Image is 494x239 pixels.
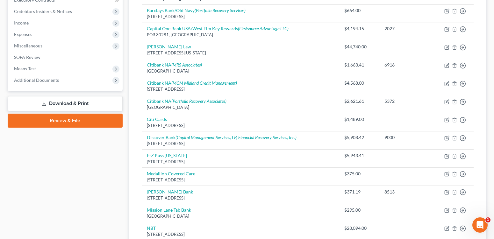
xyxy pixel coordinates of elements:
[344,62,374,68] div: $1,663.41
[171,98,226,104] i: (Portfolio Recovery Associates)
[344,171,374,177] div: $375.00
[344,7,374,14] div: $664.00
[8,114,123,128] a: Review & File
[344,44,374,50] div: $44,740.00
[195,8,246,13] i: (Portfolio Recovery Services)
[147,159,334,165] div: [STREET_ADDRESS]
[384,189,426,195] div: 8513
[14,9,72,14] span: Codebtors Insiders & Notices
[147,80,237,86] a: Citibank NA(MCM Midland Credit Management)
[14,77,59,83] span: Additional Documents
[384,134,426,141] div: 9000
[472,217,488,233] iframe: Intercom live chat
[8,96,123,111] a: Download & Print
[344,25,374,32] div: $4,194.15
[147,104,334,110] div: [GEOGRAPHIC_DATA]
[147,44,191,49] a: [PERSON_NAME] Law
[344,98,374,104] div: $2,621.61
[147,98,226,104] a: Citibank NA(Portfolio Recovery Associates)
[171,62,202,67] i: (MRS Associates)
[147,225,156,231] a: NBT
[344,134,374,141] div: $5,908.42
[147,207,191,213] a: Mission Lane Tab Bank
[384,98,426,104] div: 5372
[485,217,490,222] span: 1
[171,80,237,86] i: (MCM Midland Credit Management)
[147,50,334,56] div: [STREET_ADDRESS][US_STATE]
[344,189,374,195] div: $371.19
[384,25,426,32] div: 2027
[147,177,334,183] div: [STREET_ADDRESS]
[147,68,334,74] div: [GEOGRAPHIC_DATA]
[147,153,187,158] a: E-Z Pass [US_STATE]
[344,207,374,213] div: $295.00
[238,26,289,31] i: (Firstsource Advantage LLC)
[14,32,32,37] span: Expenses
[147,231,334,237] div: [STREET_ADDRESS]
[147,32,334,38] div: POB 30281, [GEOGRAPHIC_DATA]
[147,8,246,13] a: Barclays Bank/Old Navy(Portfolio Recovery Services)
[147,213,334,219] div: [GEOGRAPHIC_DATA]
[147,171,195,176] a: Medallion Covered Care
[147,189,193,194] a: [PERSON_NAME] Bank
[14,43,42,48] span: Miscellaneous
[147,26,289,31] a: Capital One Bank USA/West Elm Key Rewards(Firstsource Advantage LLC)
[147,62,202,67] a: Citibank NA(MRS Associates)
[384,62,426,68] div: 6916
[9,52,123,63] a: SOFA Review
[147,195,334,201] div: [STREET_ADDRESS]
[14,20,29,25] span: Income
[147,141,334,147] div: [STREET_ADDRESS]
[147,86,334,92] div: [STREET_ADDRESS]
[14,54,40,60] span: SOFA Review
[344,225,374,231] div: $28,094.00
[147,135,297,140] a: Discover Bank(Capital Management Services, LP, Financial Recovery Services, Inc.)
[175,135,297,140] i: (Capital Management Services, LP, Financial Recovery Services, Inc.)
[344,80,374,86] div: $4,568.00
[14,66,36,71] span: Means Test
[344,152,374,159] div: $5,943.41
[147,123,334,129] div: [STREET_ADDRESS]
[147,116,167,122] a: Citi Cards
[344,116,374,123] div: $1,489.00
[147,14,334,20] div: [STREET_ADDRESS]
